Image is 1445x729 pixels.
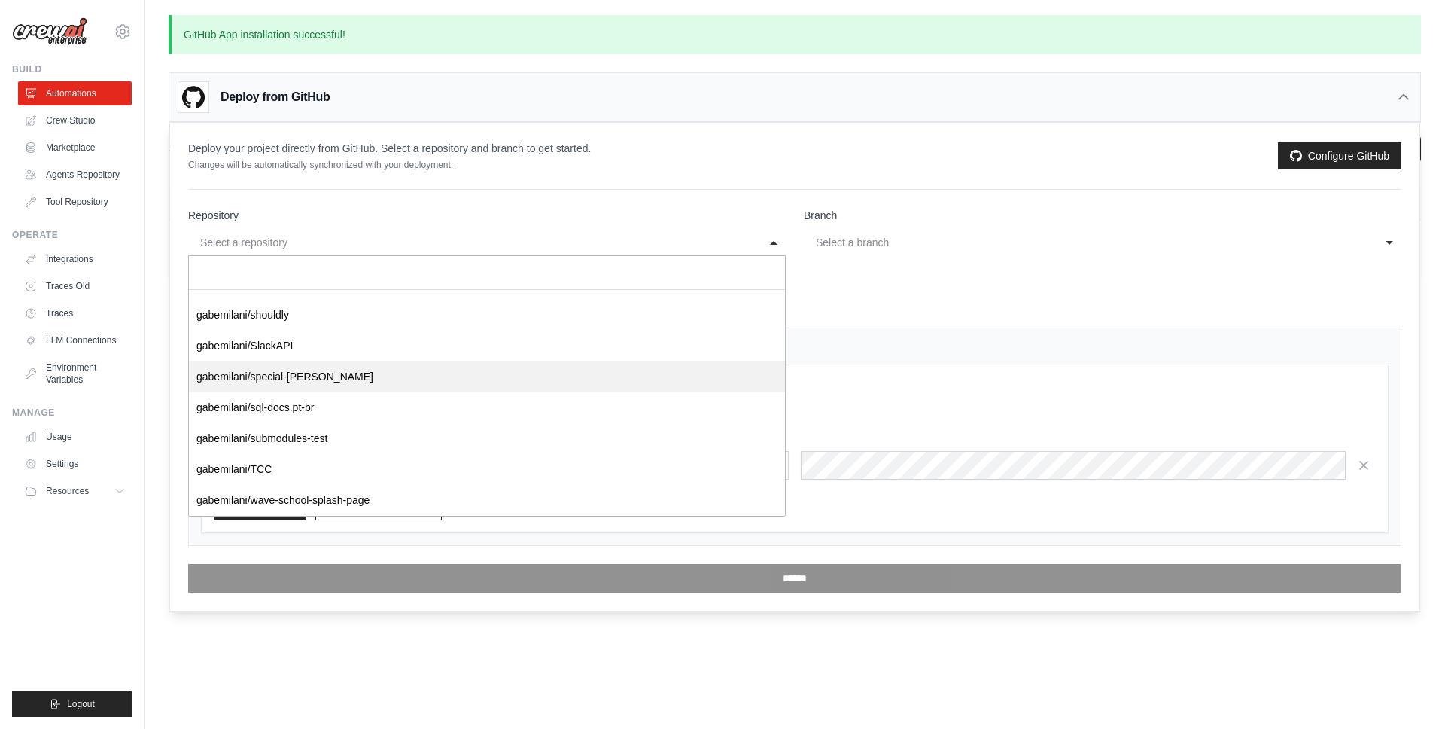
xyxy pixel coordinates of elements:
[18,108,132,133] a: Crew Studio
[18,274,132,298] a: Traces Old
[18,452,132,476] a: Settings
[169,15,1421,54] p: GitHub App installation successful!
[18,479,132,503] button: Resources
[18,136,132,160] a: Marketplace
[201,340,1389,355] h4: Environment Variables
[12,63,132,75] div: Build
[189,256,785,290] input: Select a repository
[816,233,1359,252] div: Select a branch
[188,159,591,171] p: Changes will be automatically synchronized with your deployment.
[189,361,785,392] div: gabemilani/special-[PERSON_NAME]
[221,88,330,106] h3: Deploy from GitHub
[189,454,785,485] div: gabemilani/TCC
[214,404,1376,416] p: Available organization variables:
[18,190,132,214] a: Tool Repository
[169,156,503,171] p: Manage and monitor your active crew automations from this dashboard.
[1278,142,1401,169] a: Configure GitHub
[46,485,89,497] span: Resources
[18,425,132,449] a: Usage
[12,17,87,46] img: Logo
[214,377,1376,392] h3: Environment Variables
[189,331,785,361] div: gabemilani/SlackAPI
[12,229,132,241] div: Operate
[67,698,95,710] span: Logout
[18,247,132,271] a: Integrations
[18,355,132,392] a: Environment Variables
[169,135,503,156] h2: Automations Live
[18,328,132,352] a: LLM Connections
[12,691,132,717] button: Logout
[804,208,1401,223] label: Branch
[189,423,785,454] div: gabemilani/submodules-test
[188,141,591,156] p: Deploy your project directly from GitHub. Select a repository and branch to get started.
[18,163,132,187] a: Agents Repository
[188,208,786,223] label: Repository
[18,81,132,105] a: Automations
[12,407,132,419] div: Manage
[189,300,785,331] div: gabemilani/shouldly
[18,301,132,325] a: Traces
[189,485,785,516] div: gabemilani/wave-school-splash-page
[189,392,785,423] div: gabemilani/sql-docs.pt-br
[169,189,613,220] th: Crew
[178,82,208,112] img: GitHub Logo
[1370,657,1445,729] iframe: Chat Widget
[200,233,744,252] div: Select a repository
